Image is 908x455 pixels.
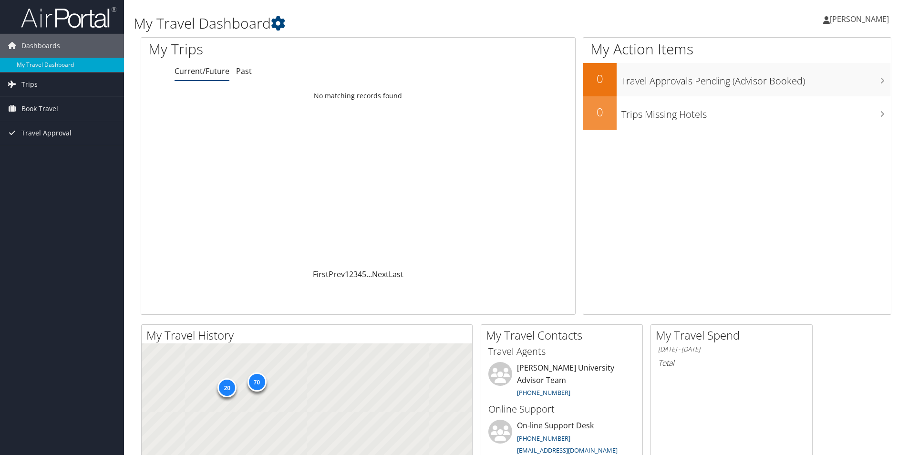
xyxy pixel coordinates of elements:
[583,39,891,59] h1: My Action Items
[217,378,237,397] div: 20
[583,71,617,87] h2: 0
[389,269,403,279] a: Last
[484,362,640,401] li: [PERSON_NAME] University Advisor Team
[358,269,362,279] a: 4
[353,269,358,279] a: 3
[830,14,889,24] span: [PERSON_NAME]
[21,6,116,29] img: airportal-logo.png
[583,96,891,130] a: 0Trips Missing Hotels
[349,269,353,279] a: 2
[134,13,643,33] h1: My Travel Dashboard
[21,34,60,58] span: Dashboards
[366,269,372,279] span: …
[621,103,891,121] h3: Trips Missing Hotels
[21,97,58,121] span: Book Travel
[621,70,891,88] h3: Travel Approvals Pending (Advisor Booked)
[372,269,389,279] a: Next
[247,372,266,391] div: 70
[488,345,635,358] h3: Travel Agents
[362,269,366,279] a: 5
[21,72,38,96] span: Trips
[517,446,618,455] a: [EMAIL_ADDRESS][DOMAIN_NAME]
[146,327,472,343] h2: My Travel History
[823,5,898,33] a: [PERSON_NAME]
[236,66,252,76] a: Past
[658,358,805,368] h6: Total
[517,434,570,443] a: [PHONE_NUMBER]
[658,345,805,354] h6: [DATE] - [DATE]
[313,269,329,279] a: First
[21,121,72,145] span: Travel Approval
[148,39,387,59] h1: My Trips
[486,327,642,343] h2: My Travel Contacts
[583,63,891,96] a: 0Travel Approvals Pending (Advisor Booked)
[656,327,812,343] h2: My Travel Spend
[345,269,349,279] a: 1
[517,388,570,397] a: [PHONE_NUMBER]
[329,269,345,279] a: Prev
[488,403,635,416] h3: Online Support
[141,87,575,104] td: No matching records found
[583,104,617,120] h2: 0
[175,66,229,76] a: Current/Future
